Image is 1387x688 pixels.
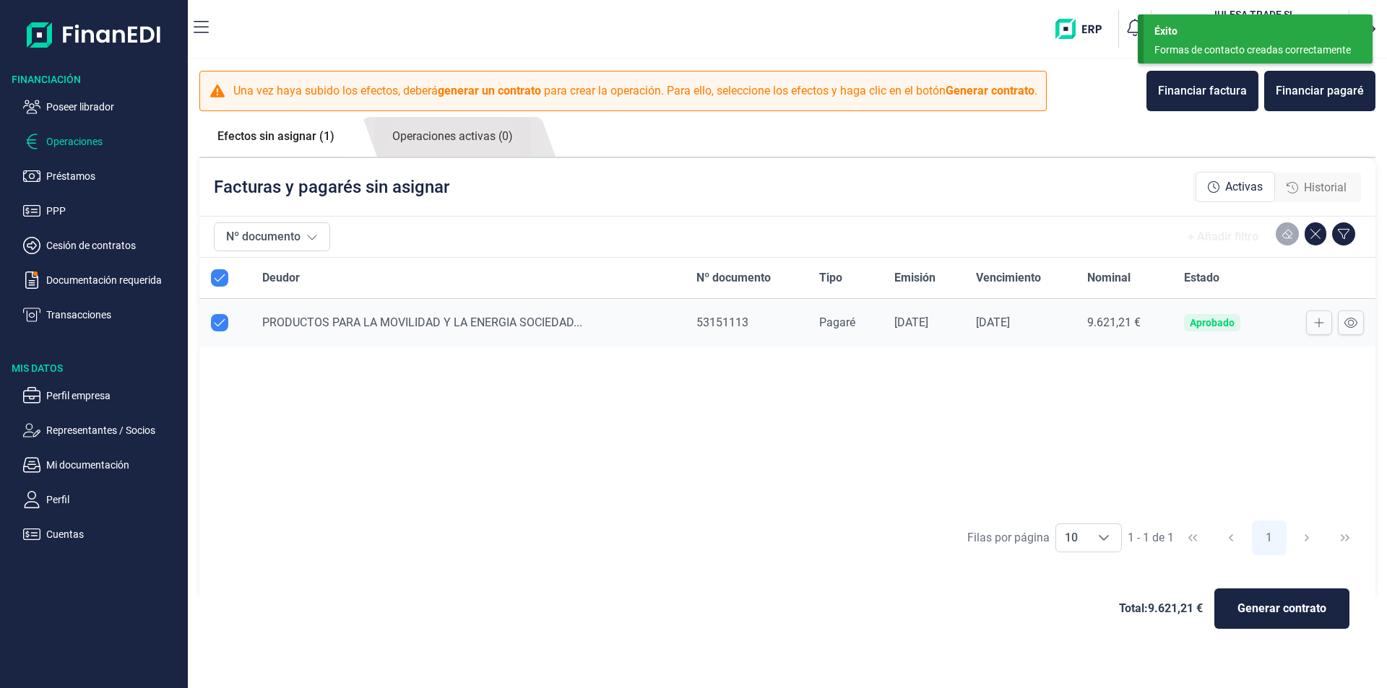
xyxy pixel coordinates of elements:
span: Total: 9.621,21 € [1119,600,1203,617]
b: Generar contrato [946,84,1034,97]
button: Mi documentación [23,456,182,474]
span: Tipo [819,269,842,287]
button: Financiar factura [1146,71,1258,111]
p: Préstamos [46,167,182,185]
p: Documentación requerida [46,271,182,289]
button: Last Page [1328,521,1362,555]
b: generar un contrato [438,84,541,97]
p: PPP [46,202,182,219]
button: Perfil empresa [23,387,182,404]
div: Financiar factura [1158,82,1247,100]
button: Financiar pagaré [1264,71,1375,111]
p: Representantes / Socios [46,422,182,439]
p: Mi documentación [46,456,182,474]
button: Next Page [1289,521,1324,555]
button: Poseer librador [23,98,182,116]
span: Estado [1184,269,1219,287]
p: Cuentas [46,526,182,543]
div: Activas [1196,172,1275,202]
a: Operaciones activas (0) [374,117,531,157]
p: Perfil empresa [46,387,182,404]
button: Cesión de contratos [23,237,182,254]
div: Financiar pagaré [1276,82,1364,100]
div: Filas por página [967,529,1050,547]
p: Perfil [46,491,182,508]
span: Pagaré [819,315,855,329]
div: [DATE] [894,315,953,330]
button: PPP [23,202,182,219]
button: Préstamos [23,167,182,185]
div: Historial [1275,173,1358,202]
span: Nominal [1087,269,1131,287]
img: erp [1055,19,1112,39]
h3: JULESA TRADE SL [1186,7,1320,22]
img: Logo de aplicación [27,12,162,58]
span: Activas [1225,178,1263,196]
button: Generar contrato [1214,588,1349,629]
div: 9.621,21 € [1087,315,1161,330]
button: JUJULESA TRADE SL[PERSON_NAME] [PERSON_NAME](B67388983) [1157,7,1343,51]
button: Representantes / Socios [23,422,182,439]
span: Generar contrato [1237,600,1326,617]
span: Nº documento [696,269,771,287]
div: All items selected [211,269,228,287]
span: 53151113 [696,315,748,329]
span: 1 - 1 de 1 [1128,532,1174,544]
span: PRODUCTOS PARA LA MOVILIDAD Y LA ENERGIA SOCIEDAD... [262,315,582,329]
div: Formas de contacto creadas correctamente [1154,43,1351,58]
button: Previous Page [1214,521,1248,555]
a: Efectos sin asignar (1) [199,117,353,156]
p: Transacciones [46,306,182,323]
div: [DATE] [976,315,1064,330]
button: Documentación requerida [23,271,182,289]
span: Emisión [894,269,936,287]
div: Éxito [1154,24,1362,39]
button: Perfil [23,491,182,508]
div: Choose [1086,524,1121,552]
p: Cesión de contratos [46,237,182,254]
button: Transacciones [23,306,182,323]
button: Operaciones [23,133,182,150]
span: Vencimiento [976,269,1041,287]
button: Page 1 [1252,521,1287,555]
div: Row Unselected null [211,314,228,331]
p: Poseer librador [46,98,182,116]
div: Aprobado [1190,317,1235,328]
button: Cuentas [23,526,182,543]
span: 10 [1056,524,1086,552]
p: Operaciones [46,133,182,150]
button: Nº documento [214,222,330,251]
button: First Page [1175,521,1210,555]
p: Facturas y pagarés sin asignar [214,175,449,199]
span: Historial [1304,179,1347,196]
p: Una vez haya subido los efectos, deberá para crear la operación. Para ello, seleccione los efecto... [233,82,1037,100]
span: Deudor [262,269,300,287]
